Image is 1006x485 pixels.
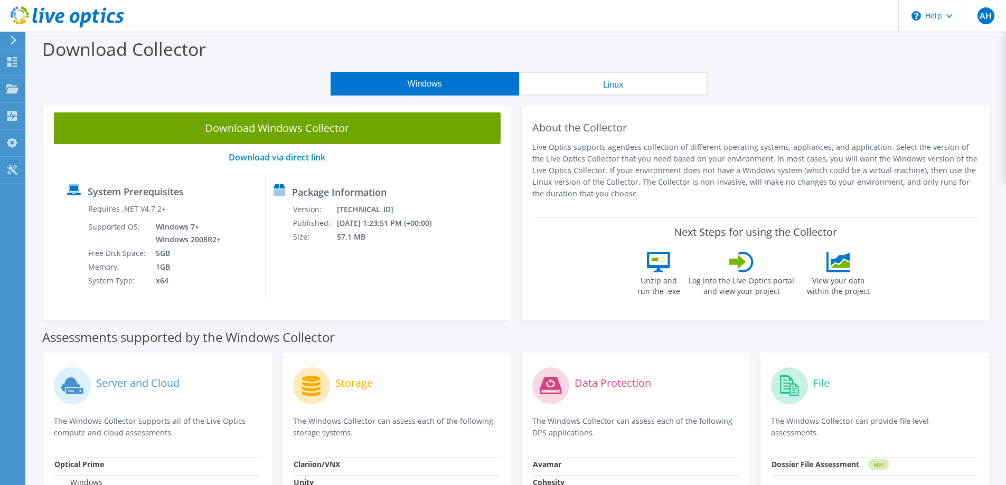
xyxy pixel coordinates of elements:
[674,226,837,239] label: Next Steps for using the Collector
[911,11,921,21] svg: \n
[688,272,795,297] label: Log into the Live Optics portal and view your project
[336,230,446,244] td: 57.1 MB
[336,216,446,230] td: [DATE] 1:23:51 PM (+00:00)
[800,272,876,297] label: View your data within the project
[293,203,336,216] td: Version:
[54,112,501,144] a: Download Windows Collector
[977,7,994,24] span: AH
[88,274,148,288] td: System Type:
[293,216,336,230] td: Published:
[519,72,708,96] button: Linux
[54,415,261,439] p: The Windows Collector supports all of the Live Optics compute and cloud assessments.
[148,246,223,260] td: 5GB
[575,378,651,388] label: Data Protection
[148,260,223,274] td: 1GB
[336,203,446,216] td: [TECHNICAL_ID]
[88,246,148,260] td: Free Disk Space:
[292,187,387,197] label: Package Information
[88,204,166,214] label: Requires .NET V4.7.2+
[148,274,223,288] td: x64
[331,72,519,96] button: Windows
[96,378,180,388] label: Server and Cloud
[813,378,830,388] label: File
[532,415,740,439] p: The Windows Collector can assess each of the following DPS applications.
[294,459,340,469] strong: Clariion/VNX
[293,415,501,439] p: The Windows Collector can assess each of the following storage systems.
[634,272,683,297] label: Unzip and run the .exe
[88,220,148,246] td: Supported OS:
[293,230,336,244] td: Size:
[873,462,884,468] tspan: NEW!
[532,141,979,199] p: Live Optics supports agentless collection of different operating systems, appliances, and applica...
[772,459,859,469] strong: Dossier File Assessment
[532,121,979,134] h2: About the Collector
[54,459,104,469] strong: Optical Prime
[88,186,184,197] label: System Prerequisites
[42,37,206,61] label: Download Collector
[229,151,325,163] a: Download via direct link
[335,378,373,388] label: Storage
[771,415,979,439] p: The Windows Collector can provide file level assessments.
[88,260,148,274] td: Memory:
[148,220,223,246] td: Windows 7+ Windows 2008R2+
[42,332,335,343] label: Assessments supported by the Windows Collector
[533,459,561,469] strong: Avamar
